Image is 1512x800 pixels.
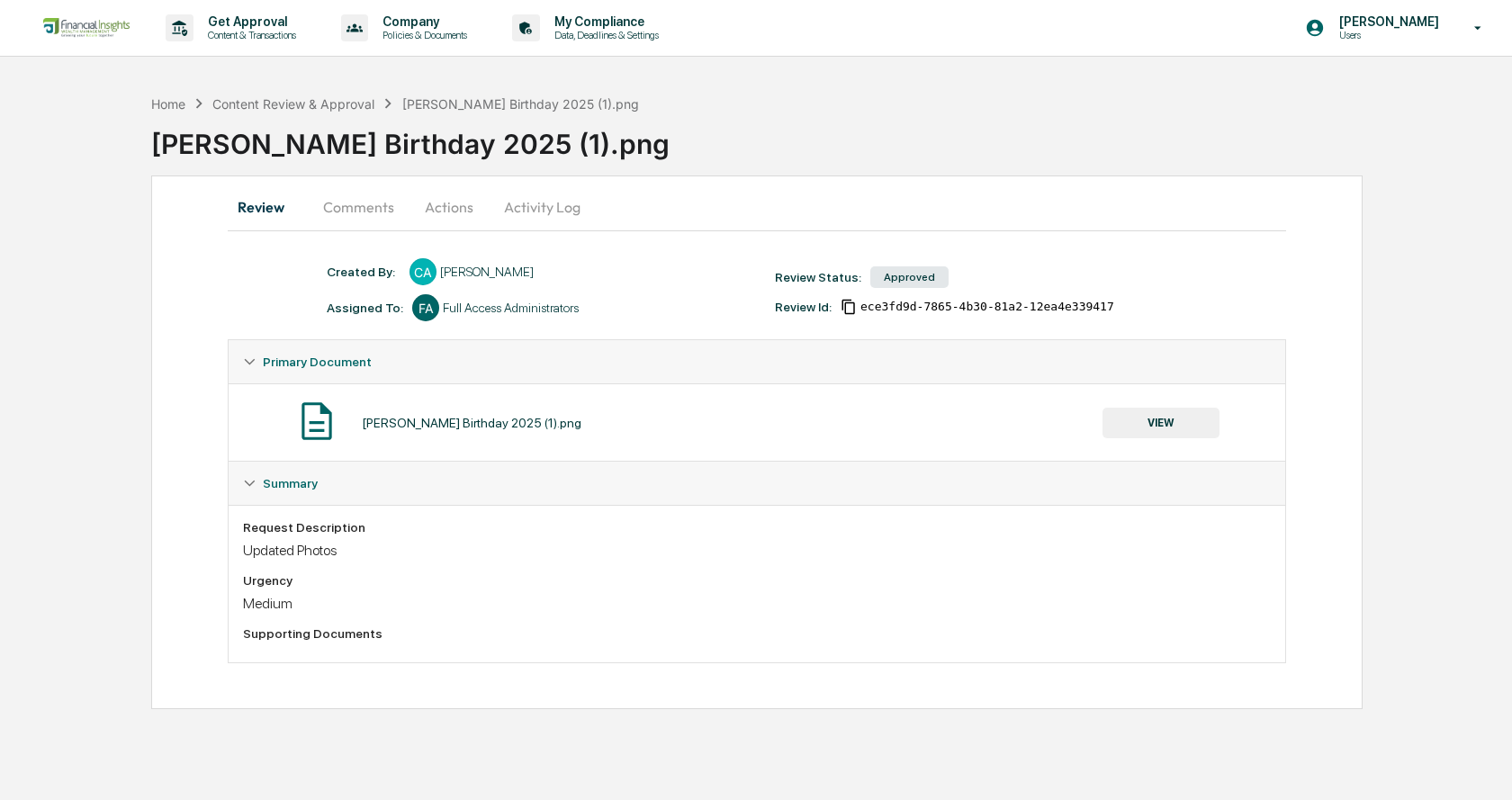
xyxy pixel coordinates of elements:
[18,57,32,71] div: 🔎
[229,505,1285,662] div: Summary
[490,185,595,229] button: Activity Log
[148,21,223,39] span: Attestations
[243,595,1271,612] div: Medium
[229,340,1285,383] div: Primary Document
[362,416,581,430] div: [PERSON_NAME] Birthday 2025 (1).png
[263,355,372,369] span: Primary Document
[540,29,668,41] p: Data, Deadlines & Settings
[412,294,439,321] div: FA
[228,185,309,229] button: Review
[243,573,1271,588] div: Urgency
[179,99,218,112] span: Pylon
[841,299,857,315] span: Copy Id
[368,29,476,41] p: Policies & Documents
[127,98,218,112] a: Powered byPylon
[243,626,1271,641] div: Supporting Documents
[309,185,409,229] button: Comments
[294,399,339,444] img: Document Icon
[193,29,305,41] p: Content & Transactions
[402,96,639,112] div: [PERSON_NAME] Birthday 2025 (1).png
[243,520,1271,535] div: Request Description
[36,21,116,39] span: Preclearance
[540,14,668,29] p: My Compliance
[228,185,1286,229] div: secondary tabs example
[263,476,318,490] span: Summary
[775,270,861,284] div: Review Status:
[130,22,145,37] div: 🗄️
[151,96,185,112] div: Home
[43,18,130,38] img: logo
[327,301,403,315] div: Assigned To:
[440,265,534,279] div: [PERSON_NAME]
[151,113,1512,160] div: [PERSON_NAME] Birthday 2025 (1).png
[409,258,436,285] div: CA
[1102,408,1219,438] button: VIEW
[229,383,1285,461] div: Primary Document
[18,22,32,37] div: 🖐️
[123,13,230,46] a: 🗄️Attestations
[243,542,1271,559] div: Updated Photos
[36,55,113,73] span: Data Lookup
[229,462,1285,505] div: Summary
[11,13,123,46] a: 🖐️Preclearance
[193,14,305,29] p: Get Approval
[11,48,121,80] a: 🔎Data Lookup
[327,265,400,279] div: Created By: ‎ ‎
[409,185,490,229] button: Actions
[860,300,1114,314] span: ece3fd9d-7865-4b30-81a2-12ea4e339417
[368,14,476,29] p: Company
[1325,14,1448,29] p: [PERSON_NAME]
[443,301,579,315] div: Full Access Administrators
[212,96,374,112] div: Content Review & Approval
[775,300,832,314] div: Review Id:
[1325,29,1448,41] p: Users
[870,266,949,288] div: Approved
